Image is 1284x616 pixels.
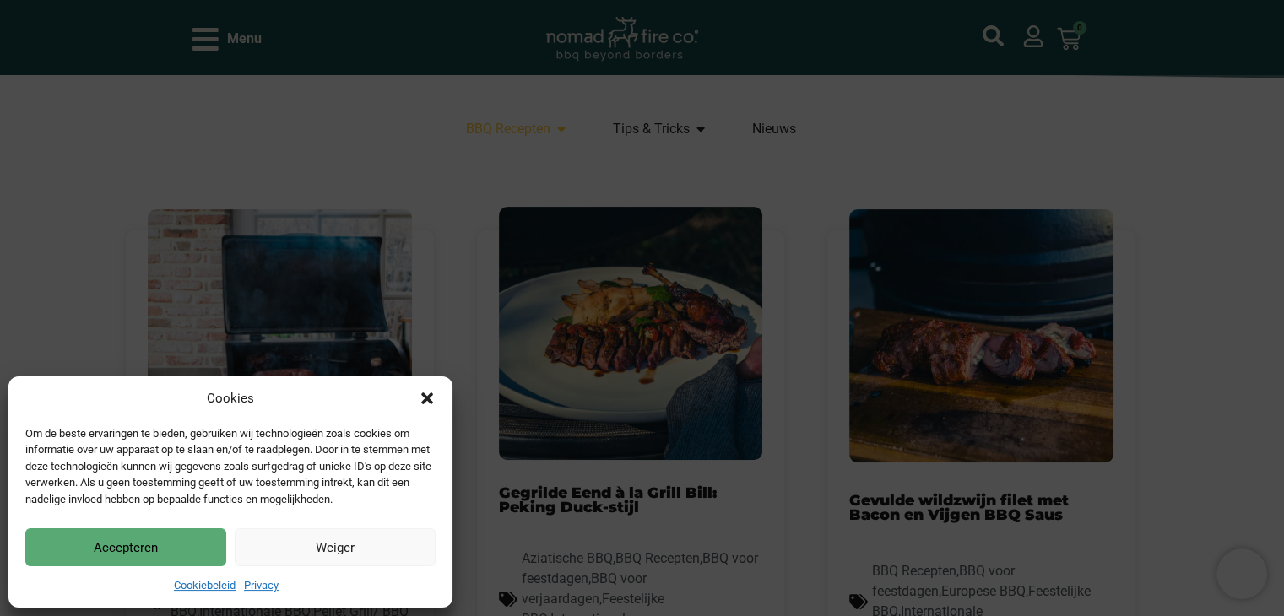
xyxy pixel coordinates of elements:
[419,390,436,407] div: Dialog sluiten
[207,389,254,408] div: Cookies
[235,528,436,566] button: Weiger
[25,528,226,566] button: Accepteren
[1216,548,1267,599] iframe: Brevo live chat
[174,579,236,592] a: Cookiebeleid
[244,579,279,592] a: Privacy
[25,425,434,508] div: Om de beste ervaringen te bieden, gebruiken wij technologieën zoals cookies om informatie over uw...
